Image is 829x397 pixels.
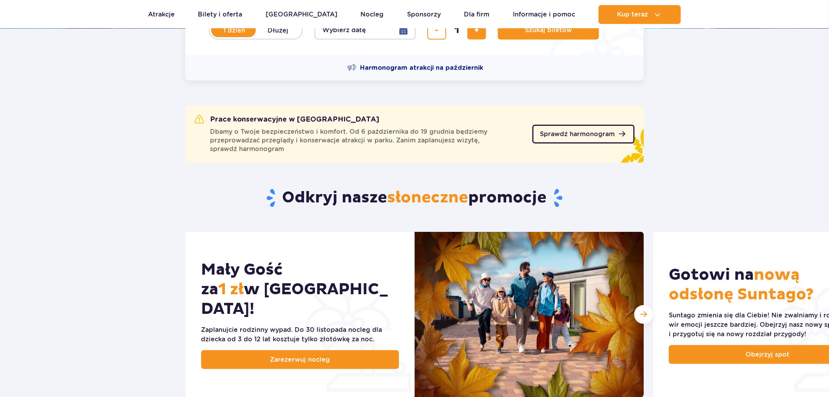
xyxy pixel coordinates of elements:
span: 1 zł [219,280,244,299]
h2: Prace konserwacyjne w [GEOGRAPHIC_DATA] [195,115,380,124]
a: Zarezerwuj nocleg [201,350,399,369]
span: nową odsłonę Suntago? [669,265,814,304]
button: Kup teraz [599,5,681,24]
a: [GEOGRAPHIC_DATA] [266,5,337,24]
a: Atrakcje [148,5,175,24]
span: Harmonogram atrakcji na październik [360,64,483,72]
div: Następny slajd [634,305,653,324]
span: Dbamy o Twoje bezpieczeństwo i komfort. Od 6 października do 19 grudnia będziemy przeprowadzać pr... [210,127,523,153]
span: Kup teraz [617,11,648,18]
label: Dłużej [256,22,300,38]
button: Wybierz datę [315,21,416,40]
label: 1 dzień [212,22,257,38]
a: Dla firm [464,5,490,24]
a: Harmonogram atrakcji na październik [348,63,483,73]
button: dodaj bilet [467,21,486,40]
span: Sprawdź harmonogram [540,131,615,137]
a: Sponsorzy [407,5,441,24]
span: słoneczne [387,188,469,208]
span: Szukaj biletów [525,27,572,34]
h2: Mały Gość za w [GEOGRAPHIC_DATA]! [201,260,399,319]
a: Nocleg [361,5,384,24]
div: Zaplanujcie rodzinny wypad. Do 30 listopada nocleg dla dziecka od 3 do 12 lat kosztuje tylko złot... [201,325,399,344]
h2: Odkryj nasze promocje [185,188,644,208]
input: liczba biletów [447,21,466,40]
button: usuń bilet [427,21,446,40]
span: Zarezerwuj nocleg [270,355,330,364]
button: Szukaj biletów [498,21,599,40]
a: Sprawdź harmonogram [532,125,635,144]
a: Bilety i oferta [198,5,243,24]
span: Obejrzyj spot [746,350,790,359]
a: Informacje i pomoc [513,5,575,24]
